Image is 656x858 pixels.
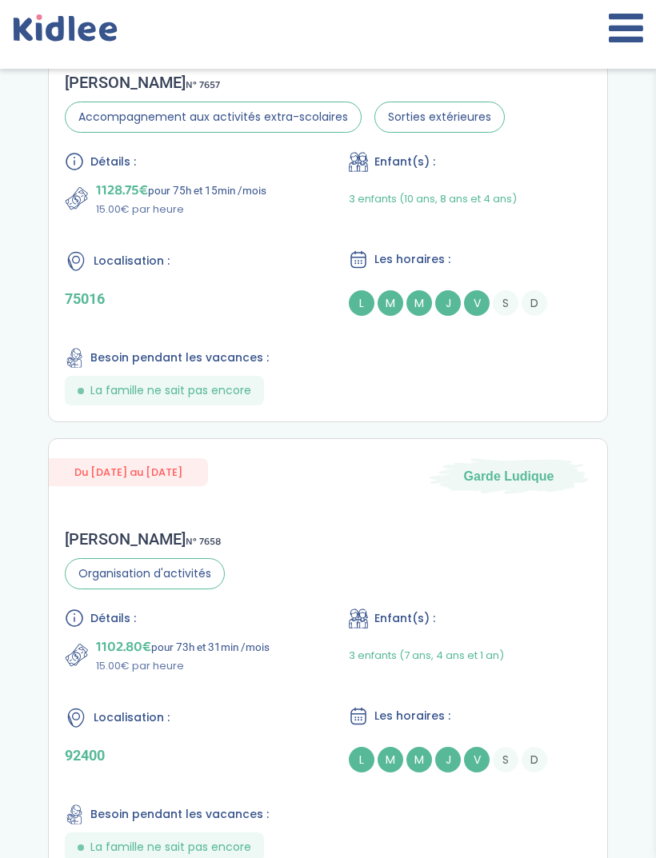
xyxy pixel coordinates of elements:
[522,290,547,316] span: D
[349,191,517,206] span: 3 enfants (10 ans, 8 ans et 4 ans)
[90,610,136,627] span: Détails :
[94,253,170,269] span: Localisation :
[65,529,225,549] div: [PERSON_NAME]
[435,290,461,316] span: J
[374,610,435,627] span: Enfant(s) :
[374,154,435,170] span: Enfant(s) :
[90,839,251,856] span: La famille ne sait pas encore
[186,533,221,550] span: N° 7658
[374,102,505,133] span: Sorties extérieures
[96,636,151,658] span: 1102.80€
[90,806,269,823] span: Besoin pendant les vacances :
[96,636,270,658] p: pour 73h et 31min /mois
[349,648,504,663] span: 3 enfants (7 ans, 4 ans et 1 an)
[96,202,266,217] p: 15.00€ par heure
[49,458,208,486] span: Du [DATE] au [DATE]
[96,179,148,202] span: 1128.75€
[94,709,170,726] span: Localisation :
[522,747,547,772] span: D
[96,179,266,202] p: pour 75h et 15min /mois
[493,747,518,772] span: S
[96,658,270,674] p: 15.00€ par heure
[493,290,518,316] span: S
[349,290,374,316] span: L
[349,747,374,772] span: L
[65,73,505,92] div: [PERSON_NAME]
[464,290,490,316] span: V
[374,708,450,724] span: Les horaires :
[406,290,432,316] span: M
[90,382,251,399] span: La famille ne sait pas encore
[186,77,220,94] span: N° 7657
[65,290,307,307] p: 75016
[464,747,490,772] span: V
[435,747,461,772] span: J
[65,558,225,589] span: Organisation d'activités
[464,467,554,485] span: Garde Ludique
[374,251,450,268] span: Les horaires :
[378,290,403,316] span: M
[65,102,362,133] span: Accompagnement aux activités extra-scolaires
[65,747,307,764] p: 92400
[90,154,136,170] span: Détails :
[406,747,432,772] span: M
[90,349,269,366] span: Besoin pendant les vacances :
[378,747,403,772] span: M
